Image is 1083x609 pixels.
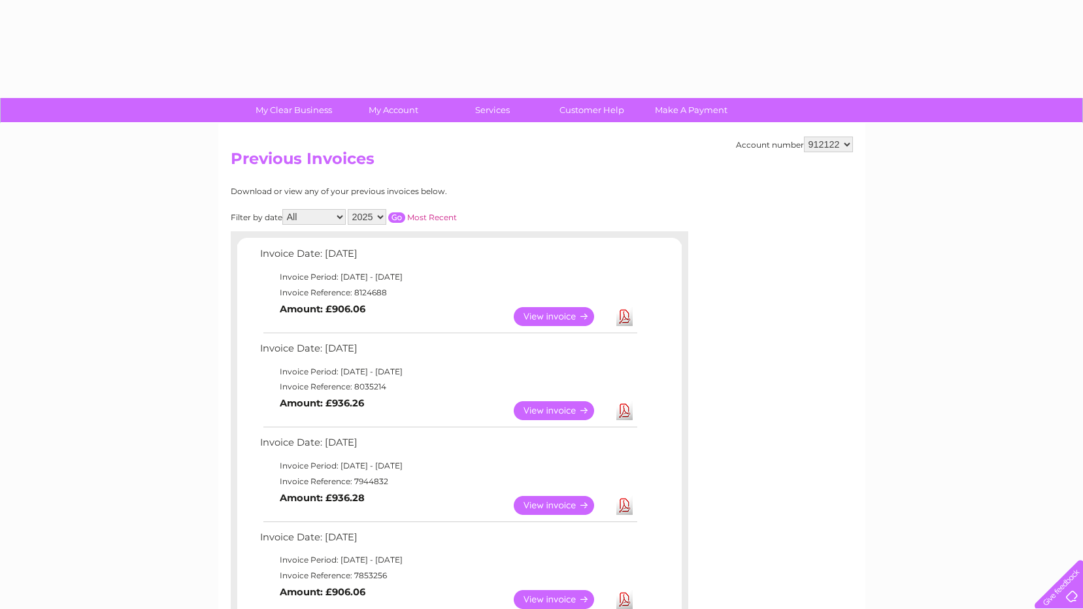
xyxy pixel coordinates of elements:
[514,401,610,420] a: View
[231,187,574,196] div: Download or view any of your previous invoices below.
[280,586,365,598] b: Amount: £906.06
[616,307,633,326] a: Download
[637,98,745,122] a: Make A Payment
[514,496,610,515] a: View
[257,379,639,395] td: Invoice Reference: 8035214
[257,285,639,301] td: Invoice Reference: 8124688
[257,552,639,568] td: Invoice Period: [DATE] - [DATE]
[240,98,348,122] a: My Clear Business
[257,340,639,364] td: Invoice Date: [DATE]
[257,434,639,458] td: Invoice Date: [DATE]
[257,474,639,489] td: Invoice Reference: 7944832
[514,307,610,326] a: View
[257,568,639,584] td: Invoice Reference: 7853256
[231,150,853,174] h2: Previous Invoices
[439,98,546,122] a: Services
[257,269,639,285] td: Invoice Period: [DATE] - [DATE]
[538,98,646,122] a: Customer Help
[257,245,639,269] td: Invoice Date: [DATE]
[616,401,633,420] a: Download
[514,590,610,609] a: View
[616,496,633,515] a: Download
[339,98,447,122] a: My Account
[280,303,365,315] b: Amount: £906.06
[616,590,633,609] a: Download
[231,209,574,225] div: Filter by date
[257,529,639,553] td: Invoice Date: [DATE]
[280,397,364,409] b: Amount: £936.26
[407,212,457,222] a: Most Recent
[280,492,365,504] b: Amount: £936.28
[257,458,639,474] td: Invoice Period: [DATE] - [DATE]
[736,137,853,152] div: Account number
[257,364,639,380] td: Invoice Period: [DATE] - [DATE]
